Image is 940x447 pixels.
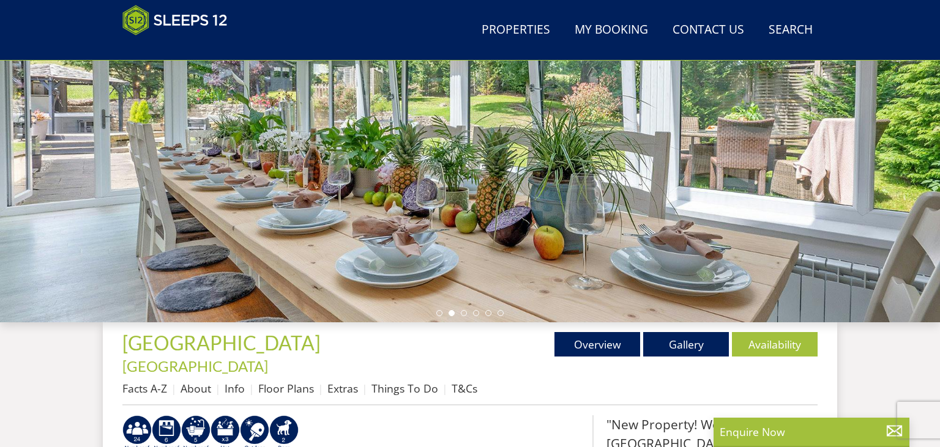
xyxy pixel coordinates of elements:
[452,381,477,396] a: T&Cs
[668,17,749,44] a: Contact Us
[732,332,818,356] a: Availability
[122,381,167,396] a: Facts A-Z
[764,17,818,44] a: Search
[122,331,321,355] span: [GEOGRAPHIC_DATA]
[258,381,314,396] a: Floor Plans
[122,357,268,375] a: [GEOGRAPHIC_DATA]
[371,381,438,396] a: Things To Do
[643,332,729,356] a: Gallery
[477,17,555,44] a: Properties
[570,17,653,44] a: My Booking
[181,381,211,396] a: About
[225,381,245,396] a: Info
[327,381,358,396] a: Extras
[720,424,903,440] p: Enquire Now
[122,5,228,35] img: Sleeps 12
[122,331,324,355] a: [GEOGRAPHIC_DATA]
[116,43,245,53] iframe: Customer reviews powered by Trustpilot
[554,332,640,356] a: Overview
